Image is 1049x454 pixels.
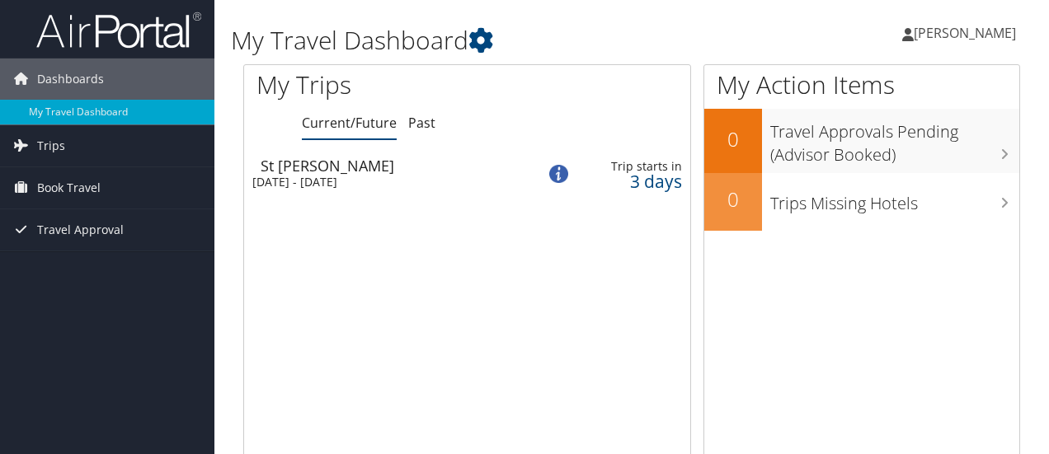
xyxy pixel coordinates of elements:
[770,112,1019,166] h3: Travel Approvals Pending (Advisor Booked)
[770,184,1019,215] h3: Trips Missing Hotels
[704,109,1019,172] a: 0Travel Approvals Pending (Advisor Booked)
[902,8,1033,58] a: [PERSON_NAME]
[37,209,124,250] span: Travel Approval
[585,159,682,174] div: Trip starts in
[914,24,1016,42] span: [PERSON_NAME]
[585,174,682,189] div: 3 days
[36,11,201,49] img: airportal-logo.png
[37,59,104,100] span: Dashboards
[704,185,762,213] h2: 0
[704,68,1019,102] h1: My Action Items
[704,125,762,153] h2: 0
[408,114,435,132] a: Past
[256,68,492,102] h1: My Trips
[302,114,397,132] a: Current/Future
[704,173,1019,231] a: 0Trips Missing Hotels
[261,158,520,173] div: St [PERSON_NAME]
[549,165,568,184] img: alert-flat-solid-info.png
[37,167,101,208] span: Book Travel
[231,23,765,58] h1: My Travel Dashboard
[37,125,65,166] span: Trips
[252,175,511,190] div: [DATE] - [DATE]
